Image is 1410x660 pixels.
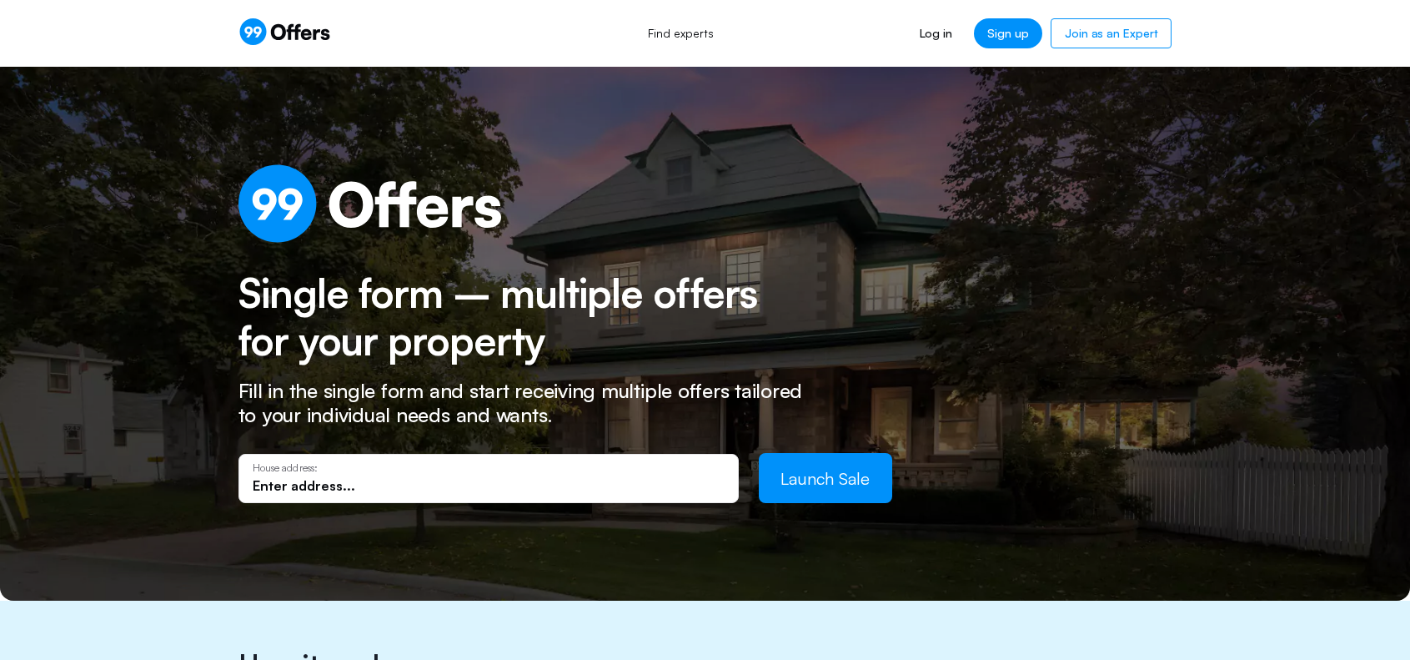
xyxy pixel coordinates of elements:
p: House address: [253,462,725,474]
a: Sign up [974,18,1042,48]
a: Find experts [630,15,732,52]
input: Enter address... [253,476,725,495]
h2: Single form – multiple offers for your property [238,270,793,365]
span: Launch Sale [780,468,870,489]
iframe: Tidio Chat [1324,540,1402,618]
button: Launch Sale [759,453,892,503]
a: Log in [906,18,966,48]
p: Fill in the single form and start receiving multiple offers tailored to your individual needs and... [238,379,822,427]
a: Join as an Expert [1051,18,1172,48]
